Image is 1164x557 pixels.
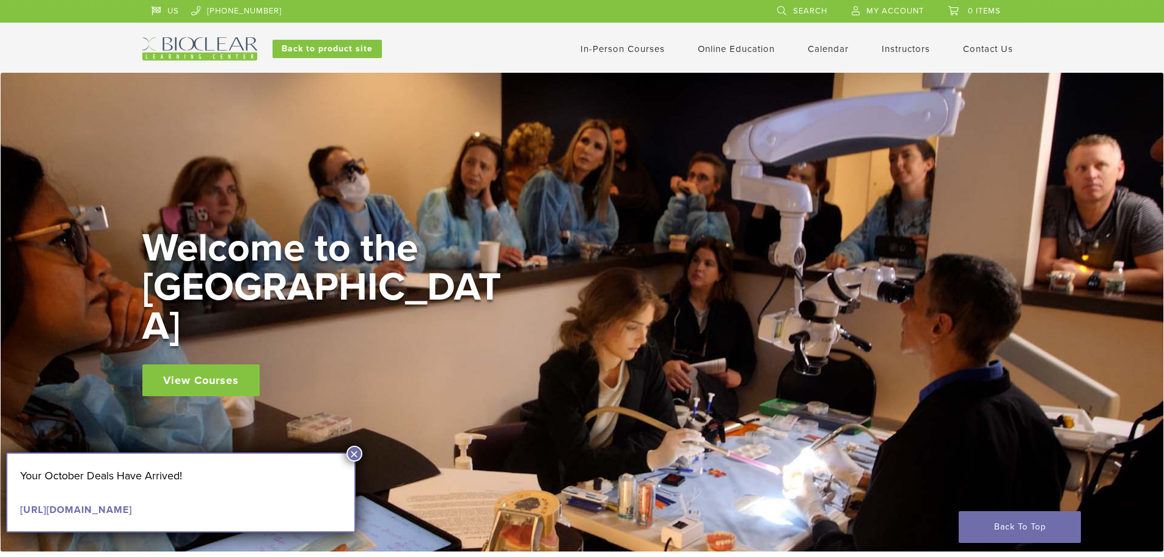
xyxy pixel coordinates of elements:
[273,40,382,58] a: Back to product site
[882,43,930,54] a: Instructors
[968,6,1001,16] span: 0 items
[346,446,362,462] button: Close
[808,43,849,54] a: Calendar
[959,511,1081,543] a: Back To Top
[866,6,924,16] span: My Account
[580,43,665,54] a: In-Person Courses
[698,43,775,54] a: Online Education
[963,43,1013,54] a: Contact Us
[20,467,342,485] p: Your October Deals Have Arrived!
[142,364,260,396] a: View Courses
[142,37,257,61] img: Bioclear
[142,229,509,346] h2: Welcome to the [GEOGRAPHIC_DATA]
[20,504,132,516] a: [URL][DOMAIN_NAME]
[793,6,827,16] span: Search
